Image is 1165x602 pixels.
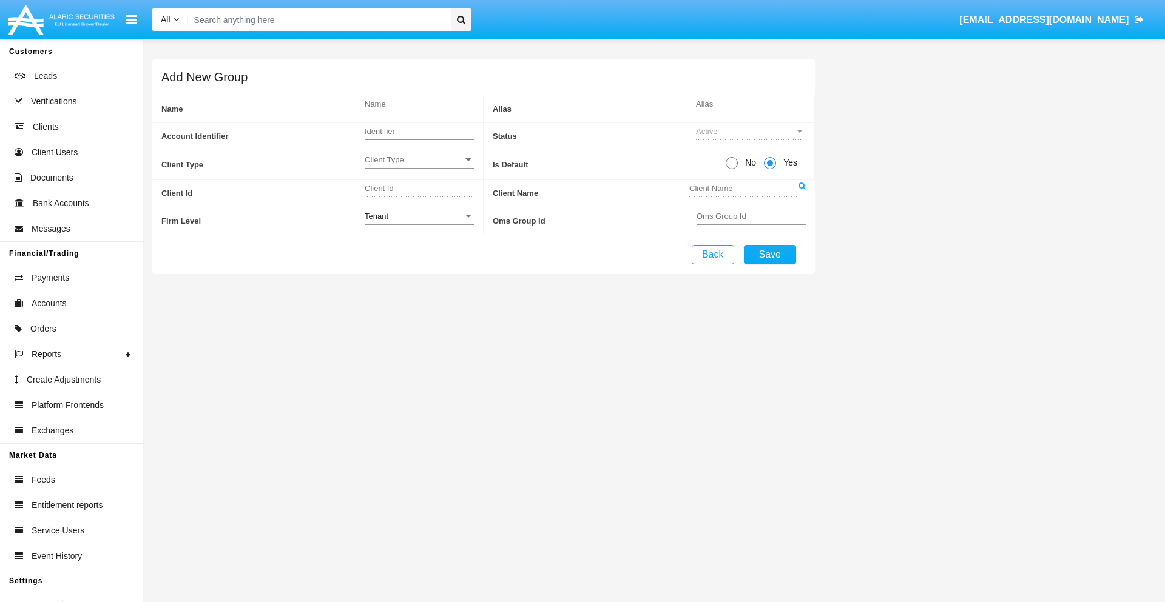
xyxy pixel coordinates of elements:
span: Feeds [32,473,55,486]
span: Create Adjustments [27,373,101,386]
span: Tenant [365,212,388,221]
span: Exchanges [32,424,73,437]
span: Client Users [32,146,78,159]
span: Client Name [493,180,689,207]
span: All [161,15,171,24]
h5: Add New Group [161,72,248,82]
span: Documents [30,172,73,184]
span: Active [696,127,717,136]
span: Status [493,123,696,150]
span: Name [161,95,365,122]
span: Alias [493,95,696,122]
span: Event History [32,550,82,563]
span: Service Users [32,524,84,537]
span: Entitlement reports [32,499,103,512]
button: Save [744,245,796,264]
span: Account Identifier [161,123,365,150]
span: Orders [30,323,56,335]
span: Reports [32,348,61,361]
span: Messages [32,222,70,235]
span: Is Default [493,150,726,179]
a: All [152,13,188,26]
span: Bank Accounts [33,197,89,210]
span: Clients [33,121,59,133]
span: Leads [34,70,57,82]
span: Firm Level [161,207,365,235]
span: Verifications [31,95,76,108]
img: Logo image [6,2,116,38]
span: Platform Frontends [32,399,104,412]
input: Search [188,8,447,31]
a: [EMAIL_ADDRESS][DOMAIN_NAME] [954,3,1150,37]
span: No [738,156,759,169]
span: Oms Group Id [493,207,697,235]
button: Back [692,245,734,264]
span: Yes [776,156,800,169]
span: [EMAIL_ADDRESS][DOMAIN_NAME] [959,15,1129,25]
span: Client Id [161,180,365,207]
span: Client Type [365,155,463,165]
span: Client Type [161,150,365,179]
span: Accounts [32,297,67,310]
span: Payments [32,272,69,284]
